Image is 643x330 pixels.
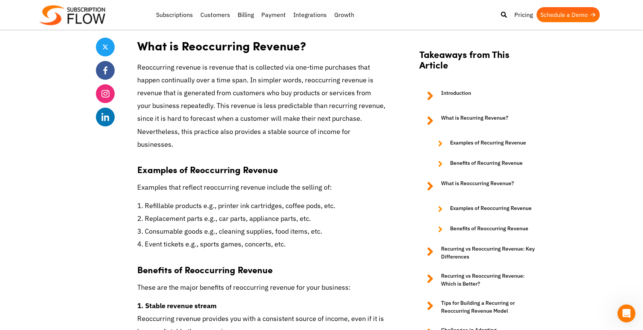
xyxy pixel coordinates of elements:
[137,281,385,294] p: These are the major benefits of reoccurring revenue for your business:
[419,179,540,193] a: What is Reoccurring Revenue?
[137,181,385,194] p: Examples that reflect reoccurring revenue include the selling of:
[290,7,331,22] a: Integrations
[137,31,385,55] h2: What is Reoccurring Revenue?
[234,7,258,22] a: Billing
[419,89,540,103] a: Introduction
[431,204,540,213] a: Examples of Reoccurring Revenue
[137,61,385,151] p: Reoccurring revenue is revenue that is collected via one-time purchases that happen continually o...
[419,272,540,288] a: Recurring vs Reoccurring Revenue: Which is Better?
[419,49,540,78] h2: Takeaways from This Article
[511,7,537,22] a: Pricing
[331,7,358,22] a: Growth
[537,7,600,22] a: Schedule a Demo
[431,225,540,234] a: Benefits of Reoccurring Revenue
[431,159,540,168] a: Benefits of Recurring Revenue
[617,304,635,322] iframe: Intercom live chat
[197,7,234,22] a: Customers
[419,114,540,128] a: What is Recurring Revenue?
[431,139,540,148] a: Examples of Recurring Revenue
[419,245,540,261] a: Recurring vs Reoccurring Revenue: Key Differences
[137,301,217,310] strong: 1. Stable revenue stream
[137,256,385,275] h3: Benefits of Reoccurring Revenue
[258,7,290,22] a: Payment
[419,299,540,315] a: Tips for Building a Recurring or Reoccurring Revenue Model
[137,199,385,251] p: 1. Refillable products e.g., printer ink cartridges, coffee pods, etc. 2. Replacement parts e.g.,...
[137,156,385,175] h3: Examples of Reoccurring Revenue
[39,5,105,25] img: Subscriptionflow
[152,7,197,22] a: Subscriptions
